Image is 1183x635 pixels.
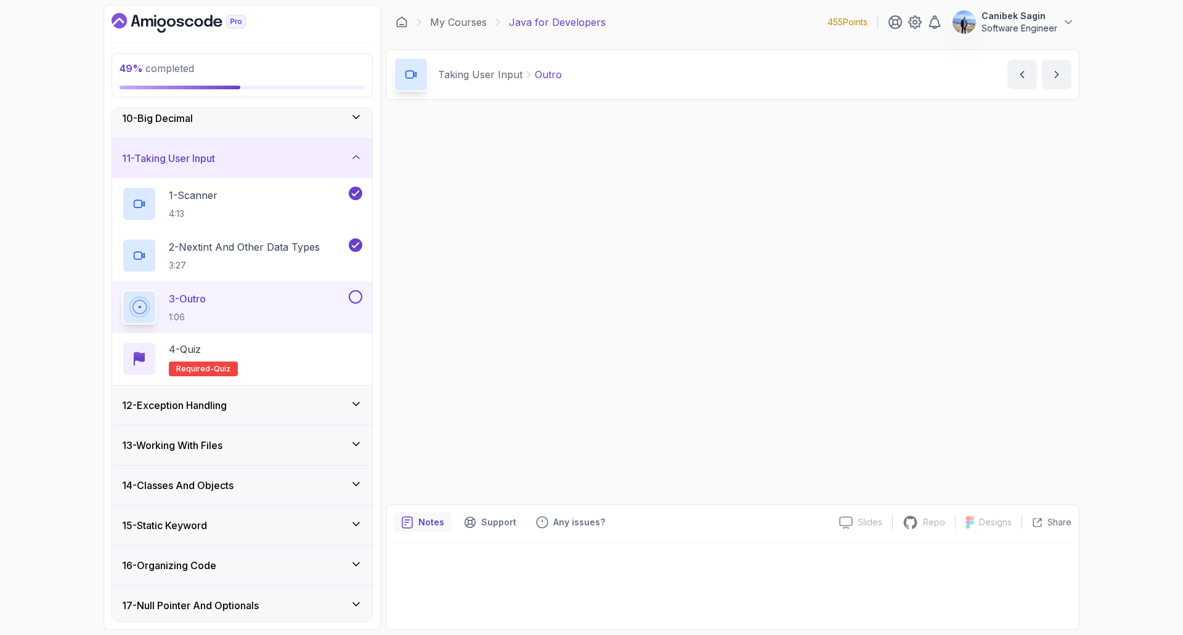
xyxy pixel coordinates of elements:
button: Support button [457,512,524,532]
button: 4-QuizRequired-quiz [122,342,362,376]
button: previous content [1007,60,1037,89]
p: Notes [418,516,444,528]
p: Canibek Sagin [982,10,1057,22]
h3: 14 - Classes And Objects [122,478,234,493]
h3: 16 - Organizing Code [122,558,216,573]
p: 1:06 [169,311,206,323]
a: My Courses [430,15,487,30]
p: Outro [535,67,562,82]
button: Feedback button [529,512,612,532]
h3: 15 - Static Keyword [122,518,207,533]
span: quiz [214,364,230,374]
button: 17-Null Pointer And Optionals [112,586,372,625]
button: 12-Exception Handling [112,386,372,425]
span: 49 % [120,62,143,75]
button: user profile imageCanibek SaginSoftware Engineer [952,10,1075,34]
p: Slides [858,516,882,528]
button: 16-Organizing Code [112,546,372,585]
button: notes button [394,512,452,532]
button: Share [1022,516,1071,528]
p: 3:27 [169,259,320,272]
button: 2-Nextint And Other Data Types3:27 [122,238,362,273]
a: Dashboard [396,16,408,28]
p: Taking User Input [438,67,522,82]
h3: 17 - Null Pointer And Optionals [122,598,259,613]
h3: 12 - Exception Handling [122,398,227,413]
button: 10-Big Decimal [112,99,372,138]
p: 2 - Nextint And Other Data Types [169,240,320,254]
button: 15-Static Keyword [112,506,372,545]
p: 4 - Quiz [169,342,201,357]
p: Designs [979,516,1012,528]
button: next content [1042,60,1071,89]
p: 3 - Outro [169,291,206,306]
a: Dashboard [112,13,274,33]
p: 455 Points [827,16,868,28]
p: 1 - Scanner [169,188,217,203]
button: 3-Outro1:06 [122,290,362,325]
p: Java for Developers [509,15,606,30]
span: completed [120,62,194,75]
button: 14-Classes And Objects [112,466,372,505]
p: 4:13 [169,208,217,220]
button: 1-Scanner4:13 [122,187,362,221]
button: 11-Taking User Input [112,139,372,178]
p: Repo [923,516,945,528]
button: 13-Working With Files [112,426,372,465]
h3: 10 - Big Decimal [122,111,193,126]
img: user profile image [953,10,976,34]
p: Software Engineer [982,22,1057,34]
p: Any issues? [553,516,605,528]
p: Share [1047,516,1071,528]
h3: 13 - Working With Files [122,438,222,453]
p: Support [481,516,516,528]
span: Required- [176,364,214,374]
h3: 11 - Taking User Input [122,151,215,166]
